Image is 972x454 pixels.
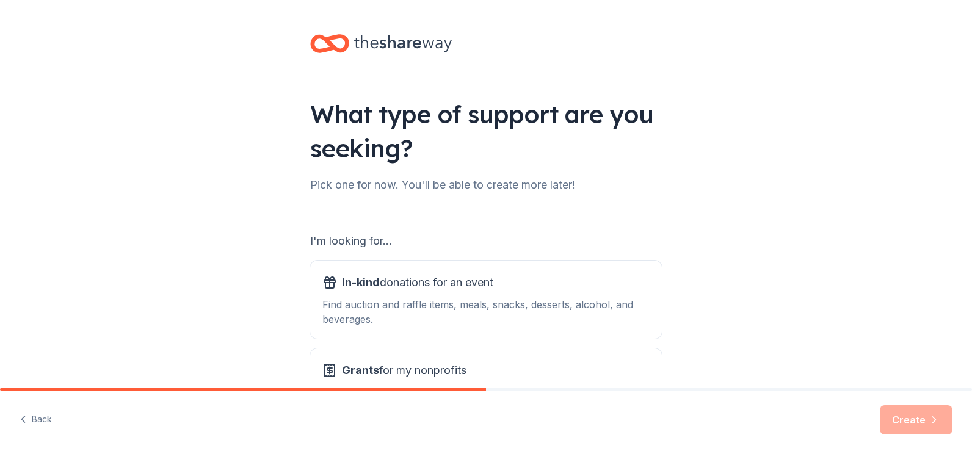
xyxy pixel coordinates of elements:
button: In-kinddonations for an eventFind auction and raffle items, meals, snacks, desserts, alcohol, and... [310,261,662,339]
div: Find auction and raffle items, meals, snacks, desserts, alcohol, and beverages. [322,297,650,326]
button: Grantsfor my nonprofitsFind grants for projects & programming, general operations, capital, schol... [310,348,662,427]
span: In-kind [342,276,380,289]
div: I'm looking for... [310,231,662,251]
button: Back [20,407,52,433]
div: Find grants for projects & programming, general operations, capital, scholarship, research, and m... [322,385,650,414]
span: donations for an event [342,273,493,292]
span: Grants [342,364,379,377]
div: What type of support are you seeking? [310,97,662,165]
span: for my nonprofits [342,361,466,380]
div: Pick one for now. You'll be able to create more later! [310,175,662,195]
